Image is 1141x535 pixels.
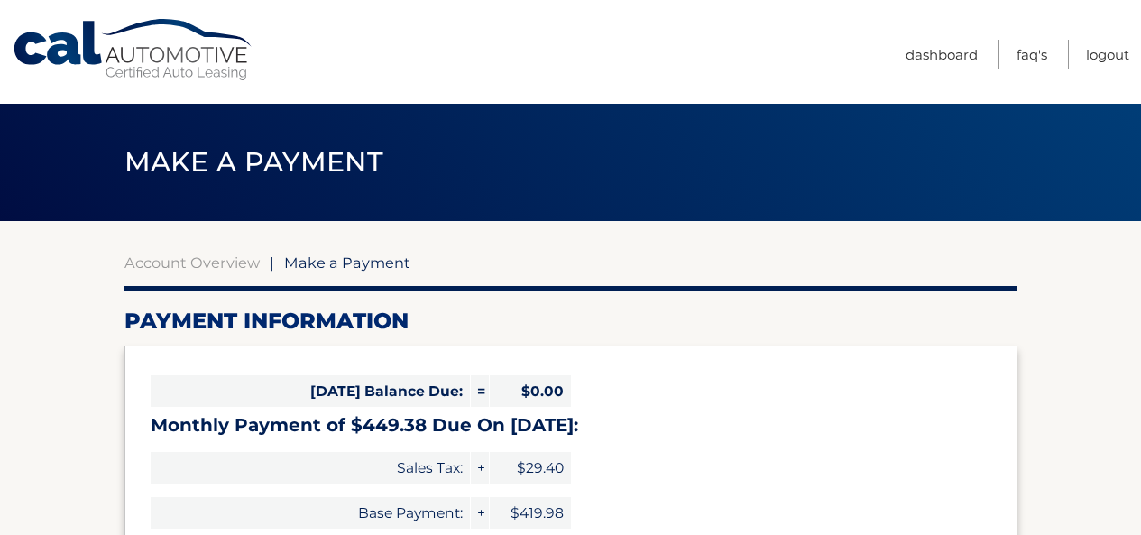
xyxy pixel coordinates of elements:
span: | [270,254,274,272]
span: $29.40 [490,452,571,484]
span: Base Payment: [151,497,470,529]
a: Dashboard [906,40,978,69]
a: Account Overview [124,254,260,272]
span: Make a Payment [284,254,410,272]
span: Sales Tax: [151,452,470,484]
span: + [471,452,489,484]
span: $419.98 [490,497,571,529]
span: $0.00 [490,375,571,407]
h2: Payment Information [124,308,1017,335]
span: + [471,497,489,529]
h3: Monthly Payment of $449.38 Due On [DATE]: [151,414,991,437]
a: FAQ's [1017,40,1047,69]
span: [DATE] Balance Due: [151,375,470,407]
span: Make a Payment [124,145,383,179]
a: Logout [1086,40,1129,69]
span: = [471,375,489,407]
a: Cal Automotive [12,18,255,82]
